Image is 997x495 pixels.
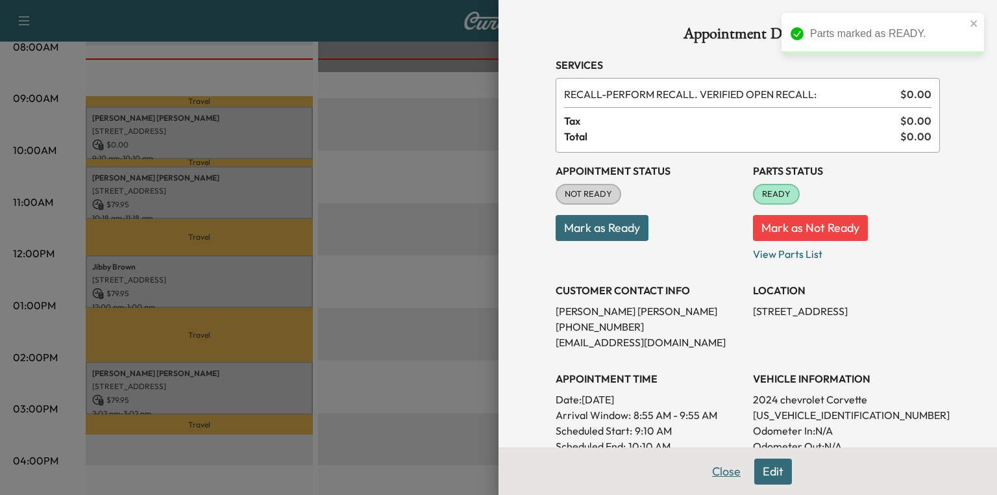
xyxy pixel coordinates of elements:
[970,18,979,29] button: close
[753,392,940,407] p: 2024 chevrolet Corvette
[900,129,931,144] span: $ 0.00
[564,113,900,129] span: Tax
[628,438,671,454] p: 10:10 AM
[900,86,931,102] span: $ 0.00
[753,303,940,319] p: [STREET_ADDRESS]
[754,188,798,201] span: READY
[564,86,895,102] span: PERFORM RECALL. VERIFIED OPEN RECALL:
[556,163,743,179] h3: Appointment Status
[556,303,743,319] p: [PERSON_NAME] [PERSON_NAME]
[753,423,940,438] p: Odometer In: N/A
[635,423,672,438] p: 9:10 AM
[753,241,940,262] p: View Parts List
[556,392,743,407] p: Date: [DATE]
[564,129,900,144] span: Total
[556,283,743,298] h3: CUSTOMER CONTACT INFO
[753,163,940,179] h3: Parts Status
[556,57,940,73] h3: Services
[556,438,626,454] p: Scheduled End:
[556,319,743,335] p: [PHONE_NUMBER]
[753,371,940,387] h3: VEHICLE INFORMATION
[810,26,966,42] div: Parts marked as READY.
[753,283,940,298] h3: LOCATION
[753,407,940,423] p: [US_VEHICLE_IDENTIFICATION_NUMBER]
[754,459,792,485] button: Edit
[753,438,940,454] p: Odometer Out: N/A
[753,215,868,241] button: Mark as Not Ready
[634,407,717,423] span: 8:55 AM - 9:55 AM
[556,26,940,47] h1: Appointment Details
[556,371,743,387] h3: APPOINTMENT TIME
[556,215,648,241] button: Mark as Ready
[556,335,743,350] p: [EMAIL_ADDRESS][DOMAIN_NAME]
[556,423,632,438] p: Scheduled Start:
[556,407,743,423] p: Arrival Window:
[557,188,620,201] span: NOT READY
[704,459,749,485] button: Close
[900,113,931,129] span: $ 0.00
